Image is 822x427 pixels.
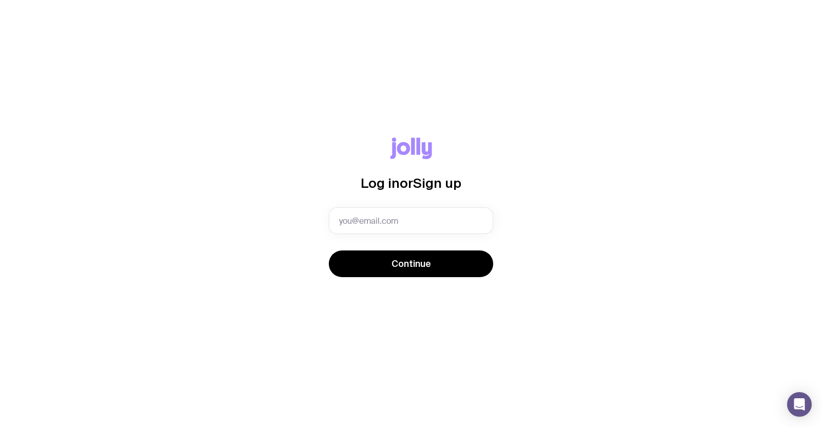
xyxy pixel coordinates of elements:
span: or [400,176,413,190]
div: Open Intercom Messenger [787,392,812,417]
span: Continue [391,258,431,270]
input: you@email.com [329,207,493,234]
span: Sign up [413,176,461,190]
button: Continue [329,250,493,277]
span: Log in [361,176,400,190]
